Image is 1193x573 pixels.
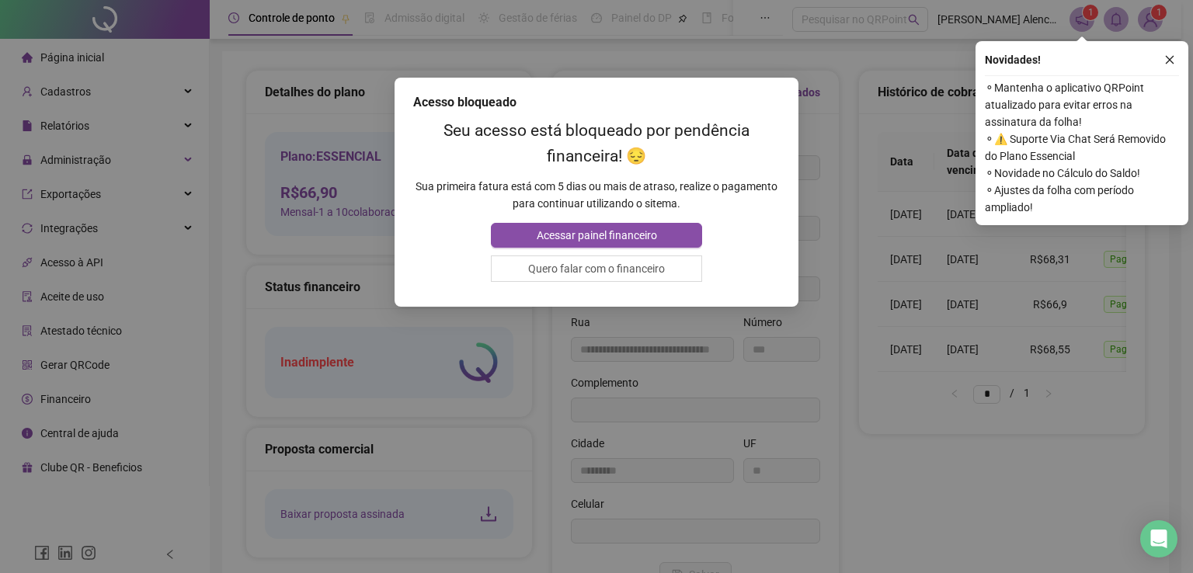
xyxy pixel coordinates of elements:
span: ⚬ Novidade no Cálculo do Saldo! [985,165,1179,182]
div: Acesso bloqueado [413,93,780,112]
span: ⚬ ⚠️ Suporte Via Chat Será Removido do Plano Essencial [985,130,1179,165]
span: Acessar painel financeiro [537,227,657,244]
button: Quero falar com o financeiro [491,255,701,282]
p: Sua primeira fatura está com 5 dias ou mais de atraso, realize o pagamento para continuar utiliza... [413,178,780,212]
span: close [1164,54,1175,65]
button: Acessar painel financeiro [491,223,701,248]
h2: Seu acesso está bloqueado por pendência financeira! 😔 [413,118,780,169]
div: Open Intercom Messenger [1140,520,1177,557]
span: ⚬ Mantenha o aplicativo QRPoint atualizado para evitar erros na assinatura da folha! [985,79,1179,130]
span: ⚬ Ajustes da folha com período ampliado! [985,182,1179,216]
span: Novidades ! [985,51,1041,68]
